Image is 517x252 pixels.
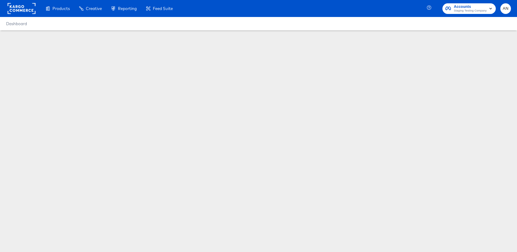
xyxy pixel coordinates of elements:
span: Reporting [118,6,137,11]
span: Creative [86,6,102,11]
span: Feed Suite [153,6,173,11]
button: AccountsStaging Testing Company [442,3,496,14]
span: Products [52,6,70,11]
span: Accounts [454,4,487,10]
a: Dashboard [6,21,27,26]
button: AN [500,3,511,14]
span: AN [503,5,509,12]
span: Staging Testing Company [454,8,487,13]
